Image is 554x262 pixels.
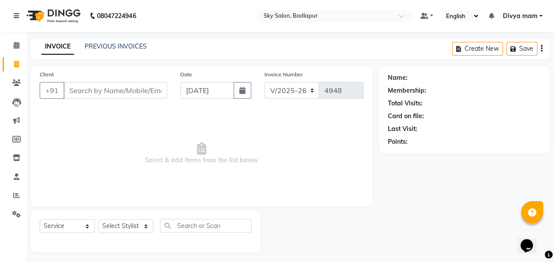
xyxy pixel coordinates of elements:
label: Invoice Number [264,71,303,79]
img: logo [22,4,83,28]
button: +91 [40,82,64,99]
div: Total Visits: [388,99,423,108]
div: Name: [388,73,408,82]
input: Search or Scan [160,219,252,232]
div: Membership: [388,86,426,95]
b: 08047224946 [97,4,136,28]
label: Date [180,71,192,79]
label: Client [40,71,54,79]
div: Last Visit: [388,124,417,134]
span: Select & add items from the list below [40,109,364,198]
iframe: chat widget [517,227,545,253]
input: Search by Name/Mobile/Email/Code [63,82,167,99]
a: INVOICE [41,39,74,55]
div: Points: [388,137,408,146]
button: Create New [452,42,503,56]
span: Divya mam [502,11,537,21]
button: Save [506,42,537,56]
a: PREVIOUS INVOICES [85,42,147,50]
div: Card on file: [388,112,424,121]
